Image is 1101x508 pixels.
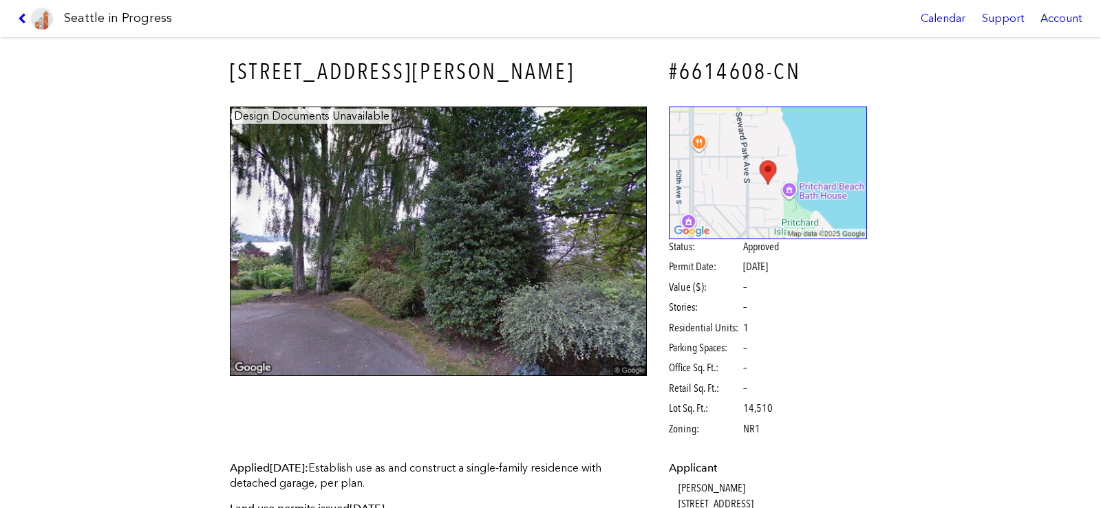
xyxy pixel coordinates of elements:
span: 1 [743,320,749,335]
img: 7938_C_SEWARD_PARK_AVE_S_SEATTLE.jpg [230,107,647,377]
figcaption: Design Documents Unavailable [232,109,392,124]
img: favicon-96x96.png [31,8,53,30]
p: Establish use as and construct a single-family residence with detached garage, per plan. [230,461,647,492]
img: staticmap [669,107,868,239]
span: – [743,280,747,295]
span: Residential Units: [669,320,741,335]
span: Stories: [669,300,741,315]
span: Permit Date: [669,259,741,274]
h4: #6614608-CN [669,56,868,87]
span: – [743,381,747,396]
span: Value ($): [669,280,741,295]
span: – [743,340,747,355]
span: NR1 [743,421,760,437]
span: Lot Sq. Ft.: [669,401,741,416]
h1: Seattle in Progress [64,10,172,27]
span: – [743,360,747,375]
span: [DATE] [743,260,768,273]
span: – [743,300,747,315]
span: Retail Sq. Ft.: [669,381,741,396]
span: Office Sq. Ft.: [669,360,741,375]
h3: [STREET_ADDRESS][PERSON_NAME] [230,56,647,87]
span: Approved [743,239,779,254]
dt: Applicant [669,461,868,476]
span: Status: [669,239,741,254]
span: 14,510 [743,401,773,416]
span: Parking Spaces: [669,340,741,355]
span: [DATE] [270,461,305,474]
span: Applied : [230,461,308,474]
span: Zoning: [669,421,741,437]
